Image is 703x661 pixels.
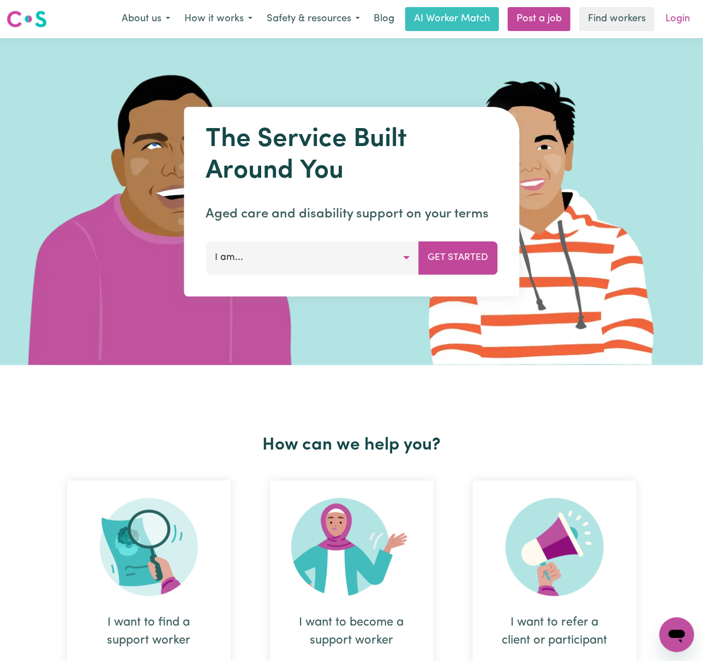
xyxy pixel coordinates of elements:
img: Careseekers logo [7,9,47,29]
button: How it works [177,8,260,31]
a: AI Worker Match [405,7,499,31]
button: I am... [206,241,419,274]
a: Careseekers logo [7,7,47,32]
h1: The Service Built Around You [206,124,497,187]
a: Login [659,7,696,31]
a: Post a job [508,7,570,31]
img: Become Worker [291,498,412,596]
div: I want to find a support worker [93,614,205,650]
div: I want to refer a client or participant [499,614,610,650]
p: Aged care and disability support on your terms [206,204,497,224]
iframe: Button to launch messaging window [659,617,694,652]
a: Find workers [579,7,654,31]
h2: How can we help you? [47,435,656,456]
button: About us [115,8,177,31]
div: I want to become a support worker [296,614,407,650]
a: Blog [367,7,401,31]
img: Search [100,498,198,596]
button: Get Started [418,241,497,274]
button: Safety & resources [260,8,367,31]
img: Refer [506,498,604,596]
